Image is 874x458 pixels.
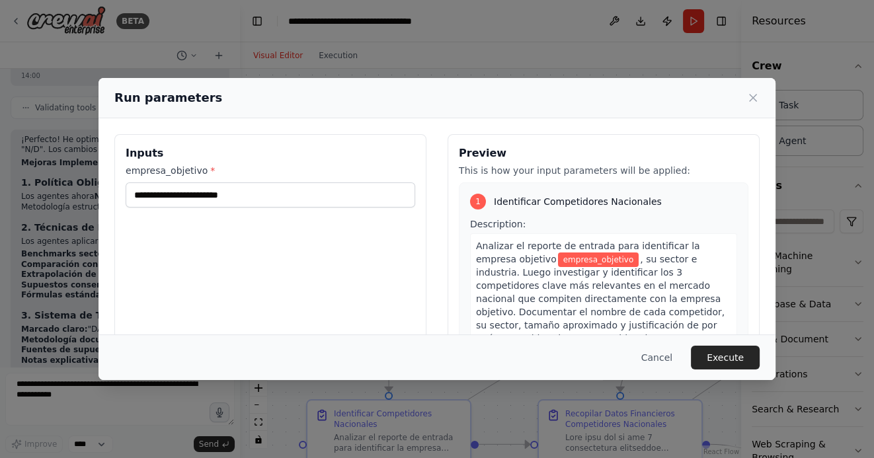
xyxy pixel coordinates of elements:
button: Execute [691,346,760,369]
button: Cancel [631,346,683,369]
h2: Run parameters [114,89,222,107]
span: Identificar Competidores Nacionales [494,195,662,208]
span: Variable: empresa_objetivo [558,252,639,267]
span: Description: [470,219,526,229]
h3: Inputs [126,145,415,161]
label: empresa_objetivo [126,164,415,177]
div: 1 [470,194,486,210]
span: Analizar el reporte de entrada para identificar la empresa objetivo [476,241,700,264]
p: This is how your input parameters will be applied: [459,164,748,177]
span: , su sector e industria. Luego investigar y identificar los 3 competidores clave más relevantes e... [476,254,725,344]
h3: Preview [459,145,748,161]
